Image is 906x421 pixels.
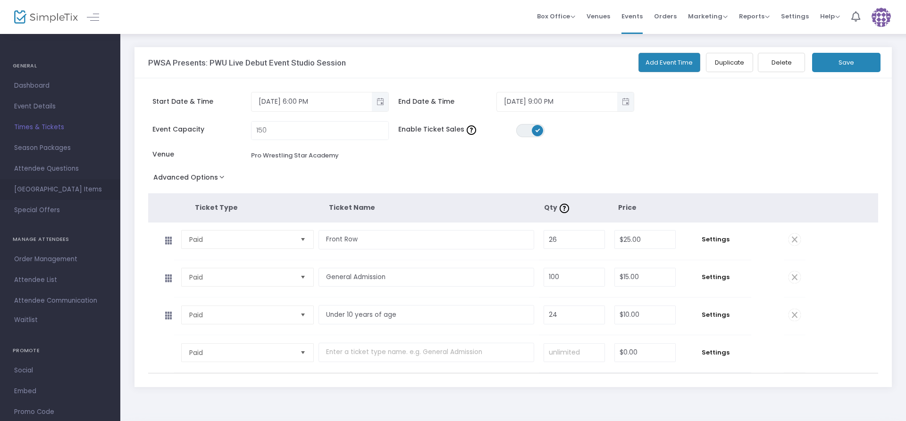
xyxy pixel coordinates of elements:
span: Promo Code [14,406,106,418]
span: Paid [189,348,293,357]
button: Toggle popup [617,92,634,111]
span: Settings [685,310,747,320]
button: Select [296,344,310,362]
span: Qty [544,203,571,212]
span: Settings [685,235,747,244]
span: Box Office [537,12,575,21]
span: Event Capacity [152,124,251,134]
span: Order Management [14,253,106,265]
span: Times & Tickets [14,121,106,133]
span: Paid [189,310,293,320]
span: End Date & Time [398,97,497,107]
input: Enter a ticket type name. e.g. General Admission [319,305,534,324]
img: question-mark [560,204,569,213]
span: [GEOGRAPHIC_DATA] Items [14,183,106,196]
span: Settings [781,4,809,28]
span: Special Offers [14,204,106,216]
span: ON [535,128,540,132]
span: Venues [587,4,610,28]
span: Events [621,4,643,28]
h3: PWSA Presents: PWU Live Debut Event Studio Session [148,58,346,67]
button: Advanced Options [148,171,234,188]
span: Attendee List [14,274,106,286]
h4: PROMOTE [13,341,108,360]
span: Social [14,364,106,377]
button: Toggle popup [372,92,388,111]
input: Enter a ticket type name. e.g. General Admission [319,268,534,287]
span: Waitlist [14,315,38,325]
input: Enter a ticket type name. e.g. General Admission [319,343,534,362]
span: Reports [739,12,770,21]
input: Select date & time [252,94,372,109]
span: Attendee Questions [14,163,106,175]
button: Duplicate [706,53,753,72]
span: Embed [14,385,106,397]
span: Venue [152,149,251,159]
img: question-mark [467,125,476,135]
span: Event Details [14,100,106,113]
div: Pro Wrestling Star Academy [251,151,339,160]
span: Orders [654,4,677,28]
span: Price [618,203,637,212]
button: Add Event Time [638,53,701,72]
button: Save [812,53,881,72]
span: Ticket Type [195,203,238,212]
input: Enter a ticket type name. e.g. General Admission [319,230,534,249]
button: Select [296,231,310,248]
input: Price [615,268,675,286]
span: Attendee Communication [14,295,106,307]
span: Marketing [688,12,728,21]
span: Paid [189,235,293,244]
span: Dashboard [14,80,106,92]
button: Select [296,268,310,286]
span: Season Packages [14,142,106,154]
input: Price [615,306,675,324]
input: Price [615,344,675,362]
button: Delete [758,53,805,72]
h4: GENERAL [13,57,108,75]
input: unlimited [544,344,604,362]
span: Start Date & Time [152,97,251,107]
span: Paid [189,272,293,282]
span: Settings [685,348,747,357]
span: Ticket Name [329,203,375,212]
input: Price [615,231,675,248]
button: Select [296,306,310,324]
input: Select date & time [497,94,617,109]
span: Settings [685,272,747,282]
h4: MANAGE ATTENDEES [13,230,108,249]
span: Help [820,12,840,21]
span: Enable Ticket Sales [398,124,516,134]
